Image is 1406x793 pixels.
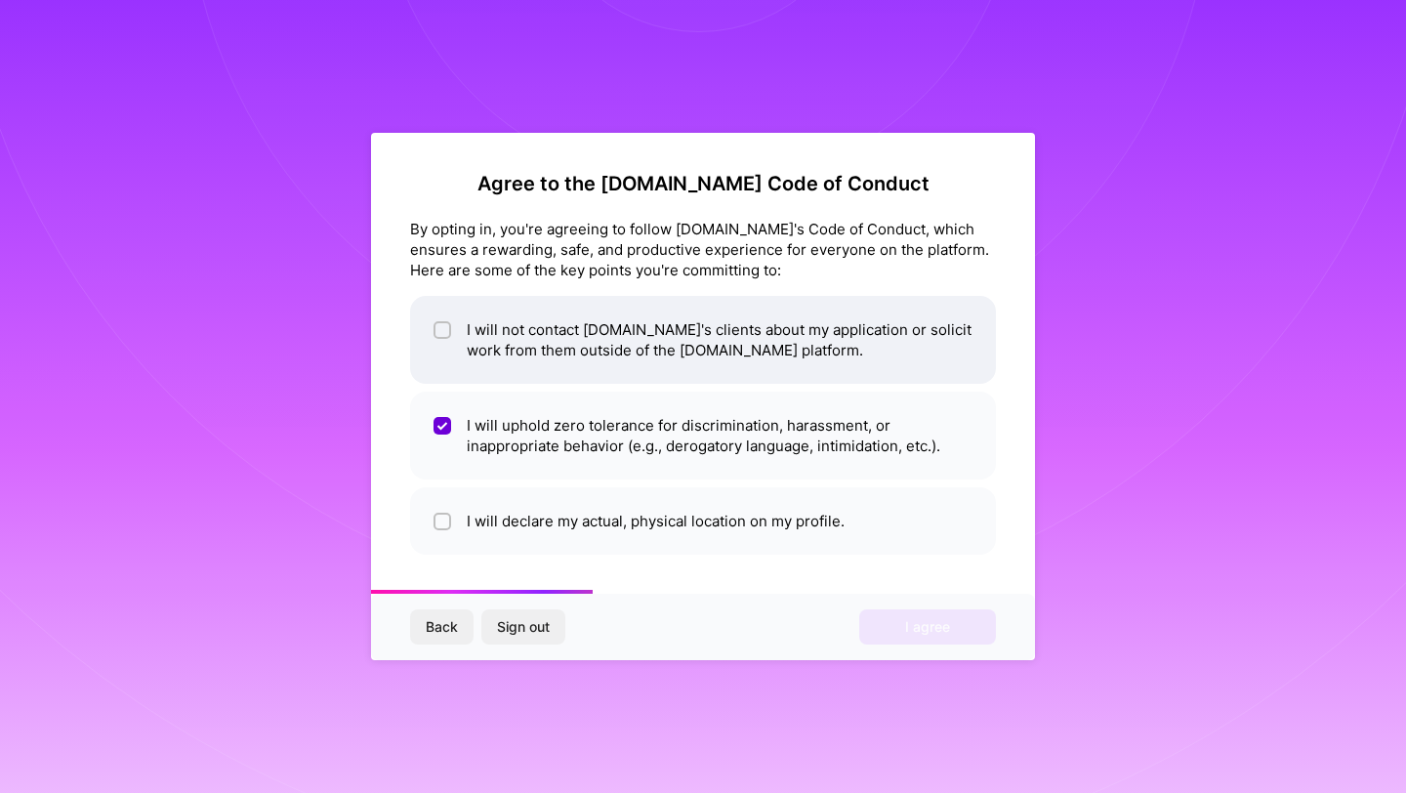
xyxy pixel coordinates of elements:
li: I will not contact [DOMAIN_NAME]'s clients about my application or solicit work from them outside... [410,296,996,384]
button: Back [410,609,474,645]
li: I will declare my actual, physical location on my profile. [410,487,996,555]
li: I will uphold zero tolerance for discrimination, harassment, or inappropriate behavior (e.g., der... [410,392,996,480]
div: By opting in, you're agreeing to follow [DOMAIN_NAME]'s Code of Conduct, which ensures a rewardin... [410,219,996,280]
span: Back [426,617,458,637]
button: Sign out [481,609,565,645]
span: Sign out [497,617,550,637]
h2: Agree to the [DOMAIN_NAME] Code of Conduct [410,172,996,195]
